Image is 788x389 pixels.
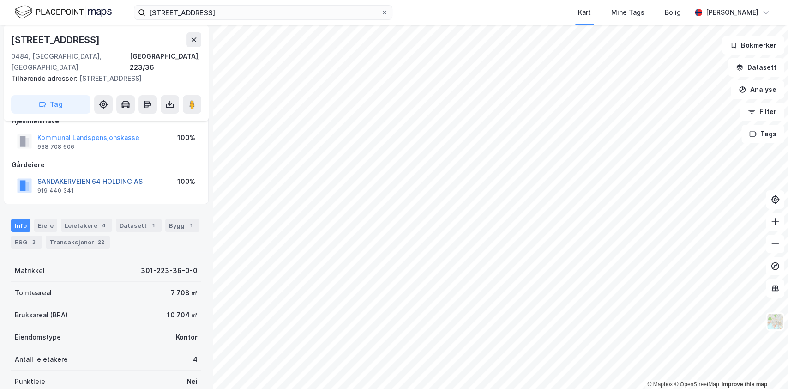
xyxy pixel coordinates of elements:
div: Transaksjoner [46,236,110,249]
div: 938 708 606 [37,143,74,151]
div: 22 [96,237,106,247]
div: Kontor [176,332,198,343]
div: Bolig [665,7,681,18]
div: Antall leietakere [15,354,68,365]
div: Nei [187,376,198,387]
div: 301-223-36-0-0 [141,265,198,276]
img: logo.f888ab2527a4732fd821a326f86c7f29.svg [15,4,112,20]
div: Bruksareal (BRA) [15,310,68,321]
div: 1 [149,221,158,230]
div: [GEOGRAPHIC_DATA], 223/36 [130,51,201,73]
div: 100% [177,176,195,187]
div: 100% [177,132,195,143]
div: 7 708 ㎡ [171,287,198,298]
a: Improve this map [722,381,767,388]
div: [PERSON_NAME] [706,7,758,18]
div: [STREET_ADDRESS] [11,32,102,47]
iframe: Chat Widget [742,345,788,389]
div: Info [11,219,30,232]
a: OpenStreetMap [674,381,719,388]
div: Eiendomstype [15,332,61,343]
button: Tags [741,125,784,143]
div: Tomteareal [15,287,52,298]
div: Eiere [34,219,57,232]
div: 0484, [GEOGRAPHIC_DATA], [GEOGRAPHIC_DATA] [11,51,130,73]
button: Bokmerker [722,36,784,55]
div: Punktleie [15,376,45,387]
div: 919 440 341 [37,187,74,194]
div: Leietakere [61,219,112,232]
button: Analyse [731,80,784,99]
div: Kart [578,7,591,18]
button: Tag [11,95,90,114]
span: Tilhørende adresser: [11,74,79,82]
div: 1 [186,221,196,230]
button: Filter [740,103,784,121]
input: Søk på adresse, matrikkel, gårdeiere, leietakere eller personer [145,6,381,19]
div: Gårdeiere [12,159,201,170]
div: Matrikkel [15,265,45,276]
div: 4 [193,354,198,365]
div: Mine Tags [611,7,644,18]
div: Bygg [165,219,199,232]
div: Datasett [116,219,162,232]
div: 4 [99,221,108,230]
div: 10 704 ㎡ [167,310,198,321]
a: Mapbox [647,381,673,388]
div: Kontrollprogram for chat [742,345,788,389]
div: ESG [11,236,42,249]
img: Z [766,313,784,330]
div: 3 [29,237,38,247]
button: Datasett [728,58,784,77]
div: [STREET_ADDRESS] [11,73,194,84]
